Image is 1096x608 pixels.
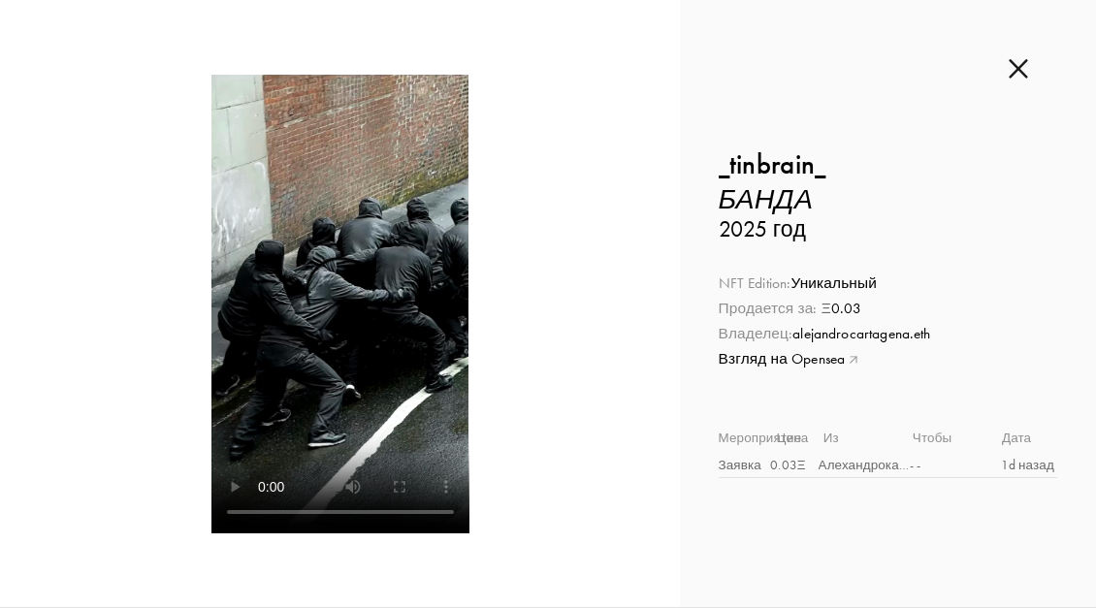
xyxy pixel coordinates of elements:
div: alejandrocartagena.eth [719,324,1057,344]
div: 0.03Ξ [770,455,818,475]
img: Значок ссылки [850,353,860,364]
div: 1d назад [1001,455,1057,475]
div: Чтобы [913,428,1002,453]
span: Ξ [822,300,831,317]
span: NFT Edition: [719,274,791,292]
div: Мероприятие [719,428,777,453]
div: Дата [1002,428,1057,453]
div: Заявка [719,455,771,475]
img: cross.b43b024a.svg [1009,58,1028,80]
div: 0.03 [719,299,1057,319]
h3: 2025 год [719,216,1057,243]
span: Продается за: [719,300,818,317]
div: Уникальный [719,273,1057,294]
span: Владелец: [719,325,793,342]
div: Алехандрокартечена.эт [819,455,910,475]
div: Из [823,428,913,453]
i: БАНДА [719,183,814,215]
a: Взгляд на Opensea [719,349,1057,369]
a: Заявка0.03ΞАлехандрокартечена.эт- -1d назад [719,453,1057,478]
div: Цена [777,428,823,453]
div: - - [910,455,1001,475]
b: _tinbrain_ [719,147,826,181]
